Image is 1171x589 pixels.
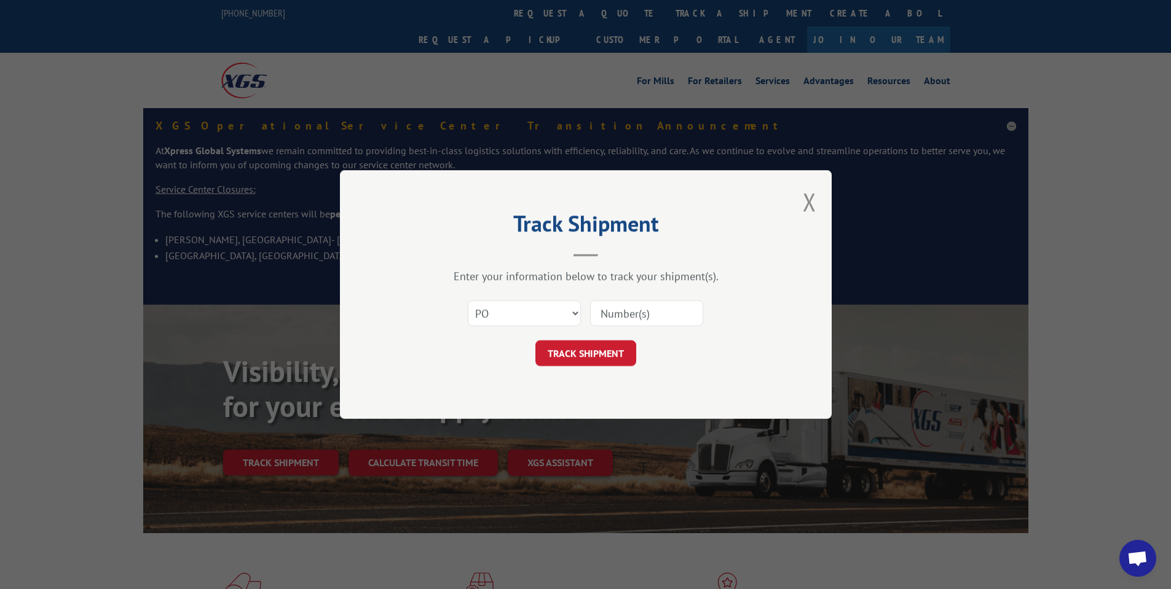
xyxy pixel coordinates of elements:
[590,300,703,326] input: Number(s)
[535,340,636,366] button: TRACK SHIPMENT
[1119,540,1156,577] a: Open chat
[803,185,816,218] button: Close modal
[401,269,770,283] div: Enter your information below to track your shipment(s).
[401,215,770,238] h2: Track Shipment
